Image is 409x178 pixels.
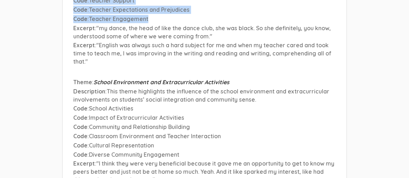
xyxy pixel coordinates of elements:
span: Code [73,105,87,112]
span: Description [73,88,105,95]
p: : [73,132,336,140]
p: : [73,123,336,131]
p: : [73,78,336,86]
p: : [73,151,336,159]
span: Code [73,123,87,130]
p: : [73,141,336,150]
span: This theme highlights the influence of the school environment and extracurricular involvements on... [73,88,329,103]
p: : [73,15,336,23]
span: "English was always such a hard subject for me and when my teacher cared and took time to teach m... [73,42,331,65]
p: : [73,114,336,122]
span: Code [73,133,87,140]
span: Community and Relationship Building [89,123,190,130]
iframe: Chat Widget [373,144,409,178]
span: Teacher Engagement [89,15,148,22]
span: School Activities [89,105,133,112]
span: Excerpt [73,160,95,167]
p: : [73,6,336,14]
span: Code [73,15,87,22]
span: Code [73,151,87,158]
p: : [73,24,336,41]
span: Teacher Expectations and Prejudices [89,6,190,13]
span: Excerpt [73,42,95,49]
span: "my dance, the head of like the dance club, she was black. So she definitely, you know, understoo... [73,25,331,40]
span: Code [73,114,87,121]
span: Classroom Environment and Teacher Interaction [89,133,221,140]
span: Code [73,142,87,149]
span: Excerpt [73,25,95,32]
p: : [73,41,336,66]
span: Diverse Community Engagement [89,151,179,158]
span: Theme [73,79,92,86]
span: Cultural Representation [89,142,154,149]
span: School Environment and Extracurricular Activities [94,79,229,86]
p: : [73,104,336,113]
span: Impact of Extracurricular Activities [89,114,184,121]
span: Code [73,6,87,13]
p: : [73,87,336,104]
